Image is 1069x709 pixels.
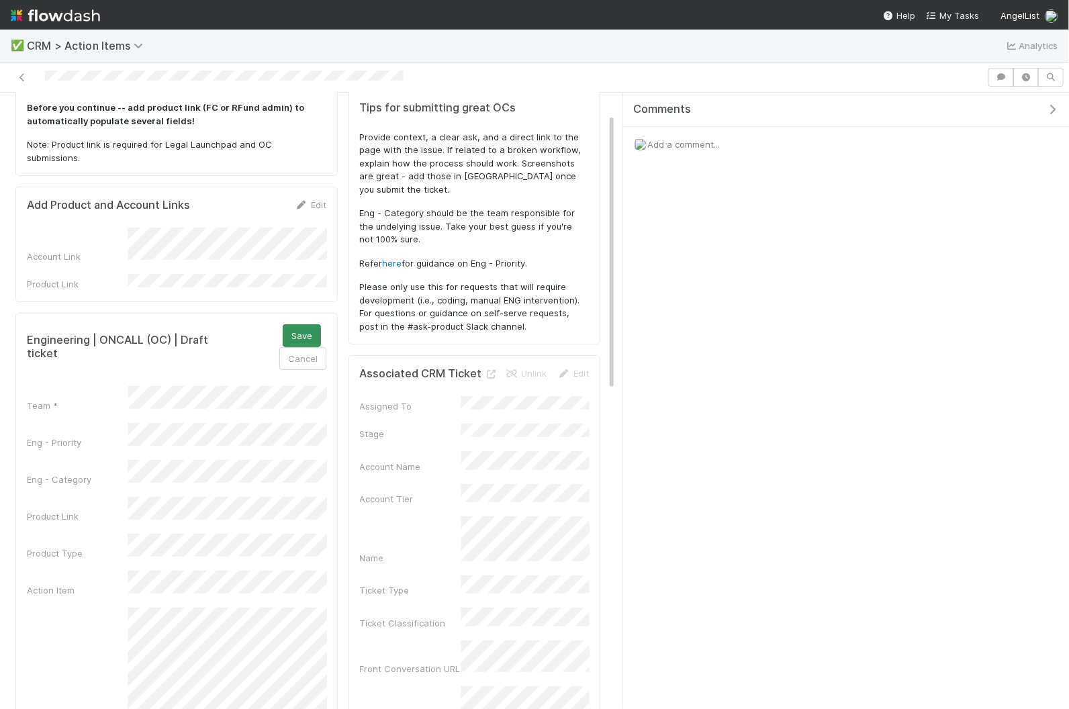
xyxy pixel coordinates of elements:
span: My Tasks [926,10,979,21]
h5: Engineering | ONCALL (OC) | Draft ticket [27,334,237,360]
a: here [383,258,402,269]
div: Stage [360,427,461,440]
span: Comments [633,103,691,116]
span: Add a comment... [647,139,720,150]
p: Provide context, a clear ask, and a direct link to the page with the issue. If related to a broke... [360,131,589,197]
div: Ticket Type [360,583,461,597]
p: Please only use this for requests that will require development (i.e., coding, manual ENG interve... [360,281,589,333]
div: Product Type [27,547,128,560]
div: Account Tier [360,492,461,506]
div: Assigned To [360,399,461,413]
div: Eng - Priority [27,436,128,449]
h5: Tips for submitting great OCs [360,101,589,115]
a: Analytics [1005,38,1058,54]
div: Team * [27,399,128,412]
button: Cancel [279,347,326,370]
div: Eng - Category [27,473,128,486]
img: avatar_eed832e9-978b-43e4-b51e-96e46fa5184b.png [634,138,647,151]
a: My Tasks [926,9,979,22]
div: Action Item [27,583,128,597]
p: Note: Product link is required for Legal Launchpad and OC submissions. [27,138,326,164]
div: Product Link [27,510,128,523]
div: Help [883,9,915,22]
span: AngelList [1001,10,1039,21]
div: Account Name [360,460,461,473]
p: Eng - Category should be the team responsible for the undelying issue. Take your best guess if yo... [360,207,589,246]
div: Front Conversation URL [360,662,461,675]
a: Edit [557,368,589,379]
div: Ticket Classification [360,616,461,630]
img: avatar_eed832e9-978b-43e4-b51e-96e46fa5184b.png [1045,9,1058,23]
div: Name [360,551,461,565]
div: Product Link [27,277,128,291]
a: Unlink [505,368,547,379]
p: Refer for guidance on Eng - Priority. [360,257,589,271]
a: Edit [295,199,326,210]
h5: Add Product and Account Links [27,199,190,212]
div: Account Link [27,250,128,263]
strong: Before you continue -- add product link (FC or RFund admin) to automatically populate several fie... [27,102,304,126]
button: Save [283,324,321,347]
span: ✅ [11,40,24,51]
img: logo-inverted-e16ddd16eac7371096b0.svg [11,4,100,27]
span: CRM > Action Items [27,39,150,52]
h5: Associated CRM Ticket [360,367,498,381]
